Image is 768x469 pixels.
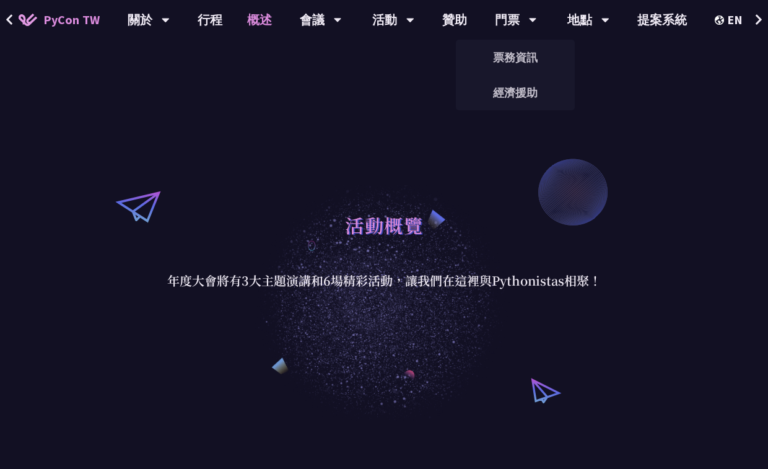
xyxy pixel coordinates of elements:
[567,12,592,27] font: 地點
[247,12,272,27] font: 概述
[43,12,100,27] font: PyCon TW
[372,12,397,27] font: 活動
[495,12,520,27] font: 門票
[493,50,538,64] font: 票務資訊
[727,12,743,27] font: EN
[167,271,601,289] font: 年度大會將有3大主題演講和6場精彩活動，讓我們在這裡與Pythonistas相聚！
[300,12,325,27] font: 會議
[715,15,727,25] img: 區域設定圖標
[442,12,467,27] font: 贊助
[6,4,112,35] a: PyCon TW
[19,14,37,26] img: PyCon TW 2025 首頁圖標
[345,211,423,239] font: 活動概覽
[637,12,687,27] font: 提案系統
[128,12,152,27] font: 關於
[198,12,222,27] font: 行程
[493,85,538,100] font: 經濟援助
